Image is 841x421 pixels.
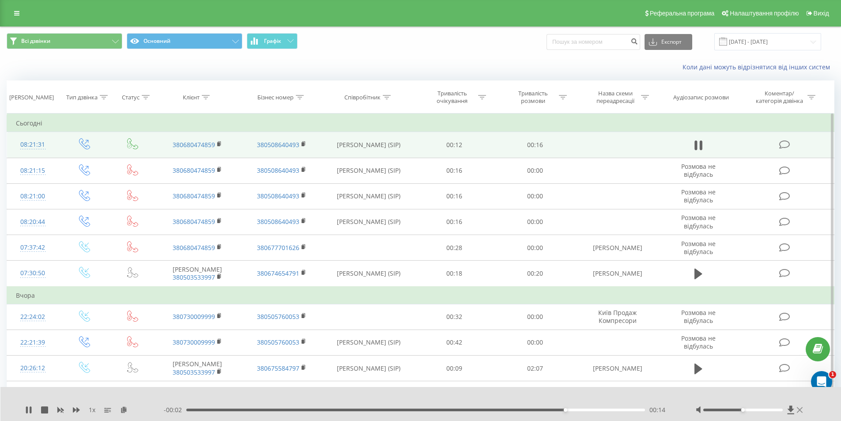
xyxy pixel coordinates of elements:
a: 380680474859 [173,217,215,226]
div: Тривалість очікування [429,90,476,105]
td: [PERSON_NAME] (SIP) [324,132,414,158]
div: Клієнт [183,94,200,101]
td: 00:20 [495,261,576,287]
td: [PERSON_NAME] (SIP) [324,356,414,381]
a: 380674654791 [257,269,299,277]
a: 380675584797 [257,364,299,372]
a: 380505760053 [257,338,299,346]
a: 380680474859 [173,166,215,174]
span: 00:14 [649,406,665,414]
a: 380505760053 [257,312,299,321]
div: 08:21:31 [16,136,50,153]
div: 08:20:44 [16,213,50,231]
td: 00:00 [495,381,576,407]
td: 00:09 [414,356,495,381]
span: Графік [264,38,281,44]
td: Сьогодні [7,114,834,132]
span: Розмова не відбулась [681,213,716,230]
td: 00:32 [414,304,495,330]
td: Київ Продаж Компресори [575,304,659,330]
div: Тривалість розмови [509,90,557,105]
td: Вчора [7,287,834,304]
div: 07:30:50 [16,265,50,282]
td: [PERSON_NAME] (SIP) [324,261,414,287]
td: 00:00 [495,183,576,209]
button: Основний [127,33,242,49]
span: Розмова не відбулась [681,308,716,325]
span: Розмова не відбулась [681,239,716,256]
td: [PERSON_NAME] (SIP) [324,209,414,235]
span: Розмова не відбулась [681,386,716,402]
td: [PERSON_NAME] (SIP) [324,183,414,209]
td: 00:42 [414,330,495,355]
div: 20:26:12 [16,360,50,377]
td: 00:16 [414,209,495,235]
div: 22:21:39 [16,334,50,351]
td: 00:16 [414,183,495,209]
div: 08:21:00 [16,188,50,205]
td: 00:00 [495,158,576,183]
a: 380730009999 [173,338,215,346]
div: Статус [122,94,140,101]
button: Всі дзвінки [7,33,122,49]
td: [PERSON_NAME] [575,261,659,287]
span: 1 [829,371,836,378]
td: [PERSON_NAME] [155,356,239,381]
td: 00:12 [414,132,495,158]
div: Бізнес номер [257,94,294,101]
a: 380680474859 [173,140,215,149]
td: [PERSON_NAME] [155,261,239,287]
td: 00:28 [414,235,495,261]
input: Пошук за номером [547,34,640,50]
div: Назва схеми переадресації [592,90,639,105]
td: [PERSON_NAME] [575,356,659,381]
button: Графік [247,33,298,49]
td: [PERSON_NAME] (SIP) [324,330,414,355]
a: 380503533997 [173,368,215,376]
div: Співробітник [344,94,381,101]
div: Accessibility label [563,408,567,412]
button: Експорт [645,34,692,50]
iframe: Intercom live chat [811,371,832,392]
span: - 00:02 [164,406,186,414]
td: 00:18 [414,261,495,287]
td: 00:00 [495,304,576,330]
a: 380677701626 [257,243,299,252]
div: 20:24:22 [16,385,50,402]
a: 380508640493 [257,166,299,174]
div: 07:37:42 [16,239,50,256]
td: 00:16 [495,132,576,158]
td: 00:00 [495,235,576,261]
span: Налаштування профілю [730,10,799,17]
td: 00:00 [495,209,576,235]
div: Коментар/категорія дзвінка [754,90,805,105]
td: [PERSON_NAME] (SIP) [324,158,414,183]
span: Розмова не відбулась [681,188,716,204]
td: [PERSON_NAME] [575,381,659,407]
span: Розмова не відбулась [681,334,716,350]
a: Коли дані можуть відрізнятися вiд інших систем [683,63,834,71]
div: 08:21:15 [16,162,50,179]
span: Розмова не відбулась [681,162,716,178]
span: Вихід [814,10,829,17]
a: 380730009999 [173,312,215,321]
a: 380503533997 [173,273,215,281]
span: Всі дзвінки [21,38,50,45]
div: Accessibility label [741,408,745,412]
td: 00:00 [495,330,576,355]
span: Реферальна програма [650,10,715,17]
td: 02:07 [495,356,576,381]
a: 380508640493 [257,192,299,200]
a: 380508640493 [257,140,299,149]
a: 380680474859 [173,243,215,252]
div: 22:24:02 [16,308,50,326]
a: 380680474859 [173,192,215,200]
td: 00:16 [414,158,495,183]
div: [PERSON_NAME] [9,94,54,101]
div: Тип дзвінка [66,94,98,101]
span: 1 x [89,406,95,414]
a: 380508640493 [257,217,299,226]
td: 00:25 [414,381,495,407]
div: Аудіозапис розмови [673,94,729,101]
td: [PERSON_NAME] [575,235,659,261]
